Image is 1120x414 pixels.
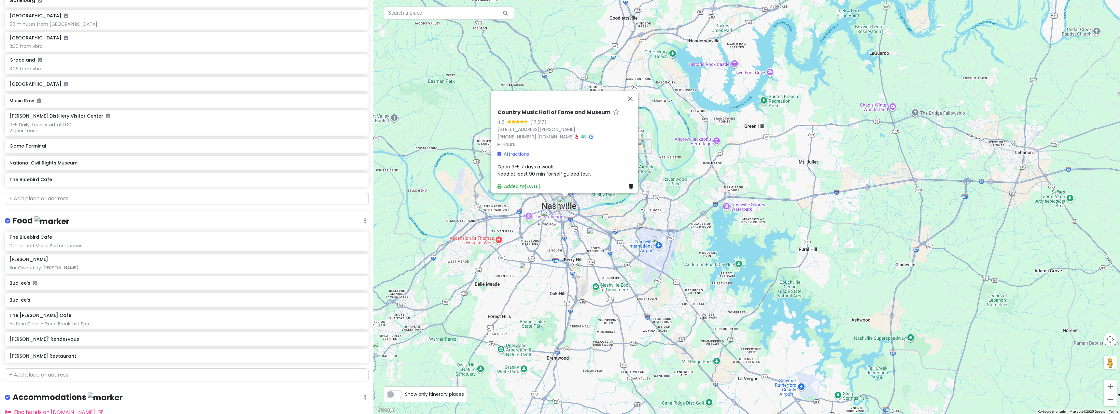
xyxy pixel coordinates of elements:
[497,119,507,126] div: 4.6
[497,163,591,177] span: Open 9-5 7 days a week. Need at least 90 min for self guided tour.
[9,321,364,327] div: Historic Diner - Good Breakfast Spot
[9,143,364,149] h6: Game Terminal
[584,225,604,245] div: Game Terminal
[497,183,540,190] a: Added to[DATE]
[369,338,389,358] div: The Loveless Cafe
[9,265,364,271] div: Bar Owned by [PERSON_NAME]
[5,368,369,381] input: + Add place or address
[37,98,41,103] i: Added to itinerary
[9,122,364,134] div: 9-5 Daily; tours start at 9:30 2 hour tours.
[64,13,68,18] i: Added to itinerary
[13,392,123,403] h4: Accommodations
[553,191,572,210] div: Ryman Auditorium
[9,280,364,286] h6: Buc-ee's
[589,135,593,139] i: Google Maps
[613,109,620,116] a: Star place
[64,82,68,86] i: Added to itinerary
[35,216,69,226] img: marker
[33,281,37,285] i: Added to itinerary
[9,35,68,41] h6: [GEOGRAPHIC_DATA]
[9,98,364,104] h6: Music Row
[497,109,610,116] h6: Country Music Hall of Fame and Museum
[9,177,364,182] h6: The Bluebird Cafe
[1038,409,1066,414] button: Keyboard shortcuts
[1104,393,1117,406] button: Zoom out
[5,192,369,205] input: + Add place or address
[9,336,364,342] h6: [PERSON_NAME]' Rendezvous
[9,21,364,27] div: 90 minutes from [GEOGRAPHIC_DATA]
[537,134,574,140] a: [DOMAIN_NAME]
[629,183,636,190] a: Delete place
[497,150,529,158] a: Attractions
[38,58,42,62] i: Added to itinerary
[106,114,110,118] i: Added to itinerary
[9,243,364,249] div: Dinner and Music Performances
[384,7,514,20] input: Search a place
[9,81,364,87] h6: [GEOGRAPHIC_DATA]
[530,119,547,126] div: (17,517)
[9,66,364,72] div: 3:26 from vbro
[375,406,397,414] a: Open this area in Google Maps (opens a new window)
[1109,410,1118,413] a: Terms (opens in new tab)
[88,393,123,403] img: marker
[538,207,558,227] div: Music Row
[9,43,364,49] div: 3:30 from vbro
[9,160,364,166] h6: National Civil Rights Museum
[9,57,42,63] h6: Graceland
[1104,333,1117,346] button: Map camera controls
[516,260,536,279] div: The Bluebird Cafe
[9,353,364,359] h6: [PERSON_NAME] Restaurant
[9,312,71,318] h6: The [PERSON_NAME] Cafe
[9,234,52,240] h6: The Bluebird Cafe
[9,297,364,303] h6: Buc-ee's
[9,13,68,19] h6: [GEOGRAPHIC_DATA]
[635,137,654,156] div: Grand Ole Opry
[623,91,638,107] button: Close
[1104,380,1117,393] button: Zoom in
[497,126,575,133] a: [STREET_ADDRESS][PERSON_NAME]
[375,406,397,414] img: Google
[497,141,636,148] summary: Hours
[13,216,69,226] h4: Food
[650,233,669,253] div: Nashville International Airport
[1104,356,1117,369] button: Drag Pegman onto the map to open Street View
[1070,410,1105,413] span: Map data ©2025 Google
[405,391,464,398] span: Show only itinerary places
[64,36,68,40] i: Added to itinerary
[555,194,574,213] div: Country Music Hall of Fame and Museum
[9,256,48,262] h6: [PERSON_NAME]
[9,113,110,119] h6: [PERSON_NAME] Distillery Visitor Center
[497,134,536,140] a: [PHONE_NUMBER]
[497,109,636,148] div: · ·
[581,135,586,139] i: Tripadvisor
